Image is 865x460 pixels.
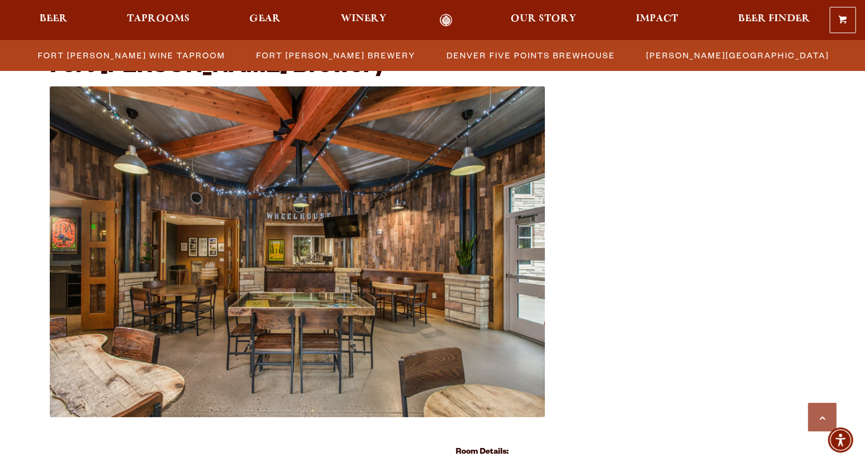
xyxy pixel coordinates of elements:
a: Impact [628,14,685,27]
span: Taprooms [127,14,190,23]
span: Denver Five Points Brewhouse [447,47,615,64]
span: Winery [341,14,386,23]
span: Beer Finder [738,14,810,23]
span: [PERSON_NAME][GEOGRAPHIC_DATA] [646,47,829,64]
span: Impact [636,14,678,23]
a: Taprooms [119,14,197,27]
img: 53910864043_9243470bb9_c [50,86,545,417]
a: Odell Home [425,14,468,27]
a: [PERSON_NAME][GEOGRAPHIC_DATA] [639,47,835,64]
a: Denver Five Points Brewhouse [440,47,621,64]
a: Beer [32,14,75,27]
span: Fort [PERSON_NAME] Wine Taproom [38,47,225,64]
span: Our Story [511,14,576,23]
a: Our Story [503,14,584,27]
a: Fort [PERSON_NAME] Wine Taproom [31,47,231,64]
span: Gear [249,14,281,23]
div: Accessibility Menu [828,427,853,453]
a: Fort [PERSON_NAME] Brewery [249,47,421,64]
strong: Room Details: [456,448,509,457]
a: Winery [333,14,394,27]
a: Scroll to top [808,403,836,431]
a: Beer Finder [730,14,817,27]
a: Gear [242,14,288,27]
span: Fort [PERSON_NAME] Brewery [256,47,416,64]
span: Beer [39,14,67,23]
